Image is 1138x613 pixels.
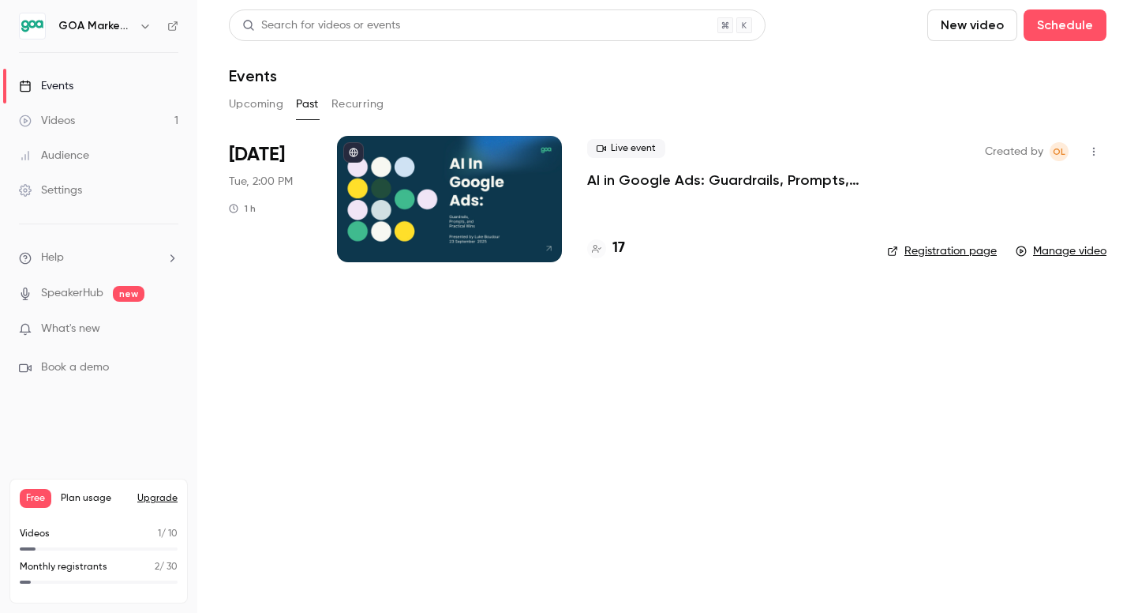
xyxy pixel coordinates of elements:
[137,492,178,505] button: Upgrade
[41,285,103,302] a: SpeakerHub
[20,13,45,39] img: GOA Marketing
[19,148,89,164] div: Audience
[19,113,75,129] div: Videos
[242,17,400,34] div: Search for videos or events
[1016,243,1106,259] a: Manage video
[159,322,178,337] iframe: Noticeable Trigger
[985,142,1043,161] span: Created by
[296,92,319,117] button: Past
[41,321,100,337] span: What's new
[58,18,133,34] h6: GOA Marketing
[229,136,312,262] div: Sep 23 Tue, 2:00 PM (Europe/London)
[61,492,128,505] span: Plan usage
[19,78,73,94] div: Events
[331,92,384,117] button: Recurring
[113,286,144,302] span: new
[887,243,997,259] a: Registration page
[587,171,862,190] a: AI in Google Ads: Guardrails, Prompts, and Practical Wins
[229,174,293,190] span: Tue, 2:00 PM
[229,202,256,215] div: 1 h
[229,66,277,85] h1: Events
[587,139,665,158] span: Live event
[229,142,285,167] span: [DATE]
[158,529,161,539] span: 1
[612,238,625,259] h4: 17
[41,359,109,376] span: Book a demo
[1024,9,1106,41] button: Schedule
[19,182,82,198] div: Settings
[155,560,178,574] p: / 30
[1053,142,1065,161] span: OL
[155,562,159,572] span: 2
[41,250,64,266] span: Help
[158,527,178,541] p: / 10
[587,238,625,259] a: 17
[229,92,283,117] button: Upcoming
[20,560,107,574] p: Monthly registrants
[1050,142,1069,161] span: Olivia Lauridsen
[19,250,178,266] li: help-dropdown-opener
[20,527,50,541] p: Videos
[927,9,1017,41] button: New video
[20,489,51,508] span: Free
